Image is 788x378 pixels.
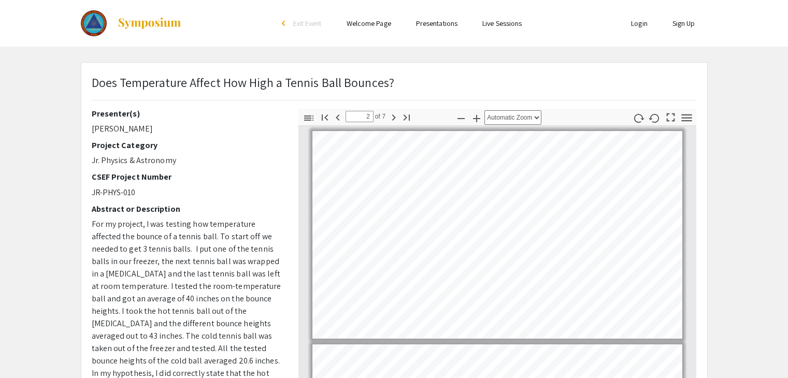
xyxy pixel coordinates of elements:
p: JR-PHYS-010 [92,186,283,199]
a: Presentations [416,19,457,28]
select: Zoom [484,110,541,125]
h2: CSEF Project Number [92,172,283,182]
button: Rotate Clockwise [629,110,647,125]
button: Next Page [385,109,403,124]
button: Tools [678,110,695,125]
div: arrow_back_ios [282,20,288,26]
h2: Project Category [92,140,283,150]
button: Go to Last Page [398,109,416,124]
button: Zoom In [468,110,485,125]
input: Page [346,111,374,122]
a: The 2023 Colorado Science & Engineering Fair [81,10,182,36]
button: Toggle Sidebar [300,110,318,125]
img: The 2023 Colorado Science & Engineering Fair [81,10,107,36]
p: Jr. Physics & Astronomy [92,154,283,167]
span: of 7 [374,111,386,122]
iframe: Chat [8,331,44,370]
div: Page 1 [308,126,687,343]
a: Live Sessions [482,19,522,28]
button: Previous Page [329,109,347,124]
a: Sign Up [672,19,695,28]
img: Symposium by ForagerOne [117,17,182,30]
a: Login [631,19,648,28]
button: Switch to Presentation Mode [662,109,679,124]
span: Exit Event [293,19,322,28]
p: Does Temperature Affect How High a Tennis Ball Bounces? [92,73,395,92]
h2: Abstract or Description [92,204,283,214]
button: Zoom Out [452,110,470,125]
a: Welcome Page [347,19,391,28]
h2: Presenter(s) [92,109,283,119]
button: Go to First Page [316,109,334,124]
button: Rotate Counterclockwise [646,110,663,125]
p: [PERSON_NAME] [92,123,283,135]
